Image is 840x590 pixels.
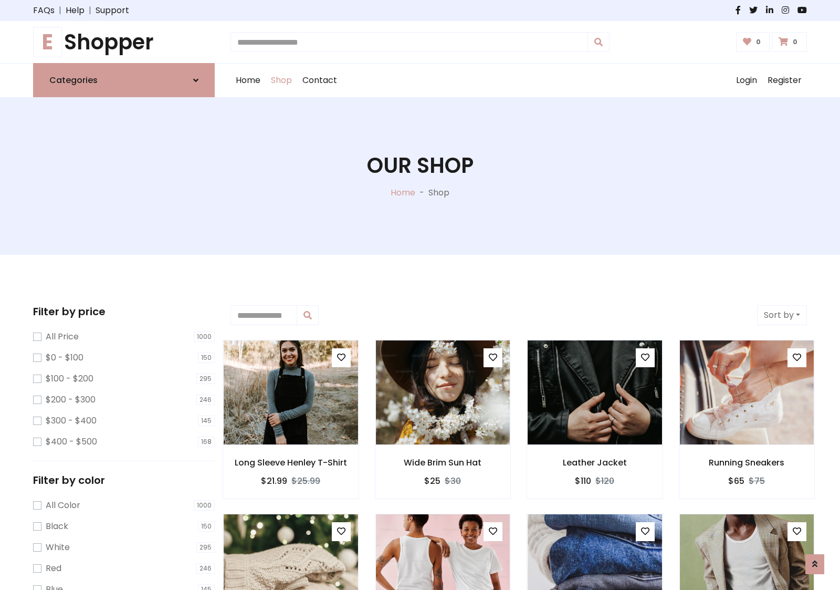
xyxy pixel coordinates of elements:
h6: Leather Jacket [527,458,663,468]
button: Sort by [757,305,807,325]
span: 145 [198,416,215,426]
del: $25.99 [291,475,320,487]
span: 246 [196,563,215,574]
span: 150 [198,521,215,532]
a: EShopper [33,29,215,55]
a: Home [230,64,266,97]
a: 0 [772,32,807,52]
h6: $21.99 [261,476,287,486]
label: All Color [46,499,80,512]
span: 0 [753,37,763,47]
label: All Price [46,330,79,343]
h1: Our Shop [367,153,474,178]
a: 0 [736,32,770,52]
span: 246 [196,395,215,405]
h6: $65 [728,476,744,486]
h1: Shopper [33,29,215,55]
a: Support [96,4,129,17]
a: Help [66,4,85,17]
del: $30 [445,475,461,487]
span: 0 [790,37,800,47]
h5: Filter by price [33,305,215,318]
h5: Filter by color [33,474,215,487]
label: Black [46,520,68,533]
del: $75 [749,475,765,487]
label: White [46,541,70,554]
label: $300 - $400 [46,415,97,427]
h6: Running Sneakers [679,458,815,468]
label: $400 - $500 [46,436,97,448]
span: 168 [198,437,215,447]
a: Categories [33,63,215,97]
p: Shop [428,187,449,199]
a: Register [762,64,807,97]
span: | [85,4,96,17]
span: 295 [196,374,215,384]
a: Contact [297,64,342,97]
a: Home [391,187,415,199]
a: Login [731,64,762,97]
label: $200 - $300 [46,394,96,406]
h6: $25 [424,476,440,486]
h6: Long Sleeve Henley T-Shirt [223,458,359,468]
p: - [415,187,428,199]
label: $100 - $200 [46,372,93,385]
span: E [33,27,62,57]
span: 295 [196,542,215,553]
span: 150 [198,353,215,363]
span: | [55,4,66,17]
h6: $110 [575,476,591,486]
h6: Wide Brim Sun Hat [375,458,511,468]
h6: Categories [49,75,98,85]
span: 1000 [194,332,215,342]
del: $120 [595,475,614,487]
a: Shop [266,64,297,97]
label: Red [46,562,61,575]
span: 1000 [194,500,215,511]
a: FAQs [33,4,55,17]
label: $0 - $100 [46,351,83,364]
